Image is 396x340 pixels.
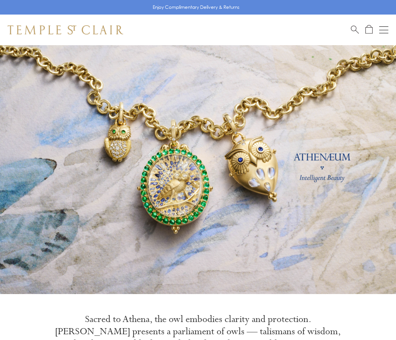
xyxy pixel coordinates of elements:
a: Open Shopping Bag [365,25,373,34]
button: Open navigation [379,25,388,34]
p: Enjoy Complimentary Delivery & Returns [153,3,240,11]
a: Search [351,25,359,34]
img: Temple St. Clair [8,25,123,34]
